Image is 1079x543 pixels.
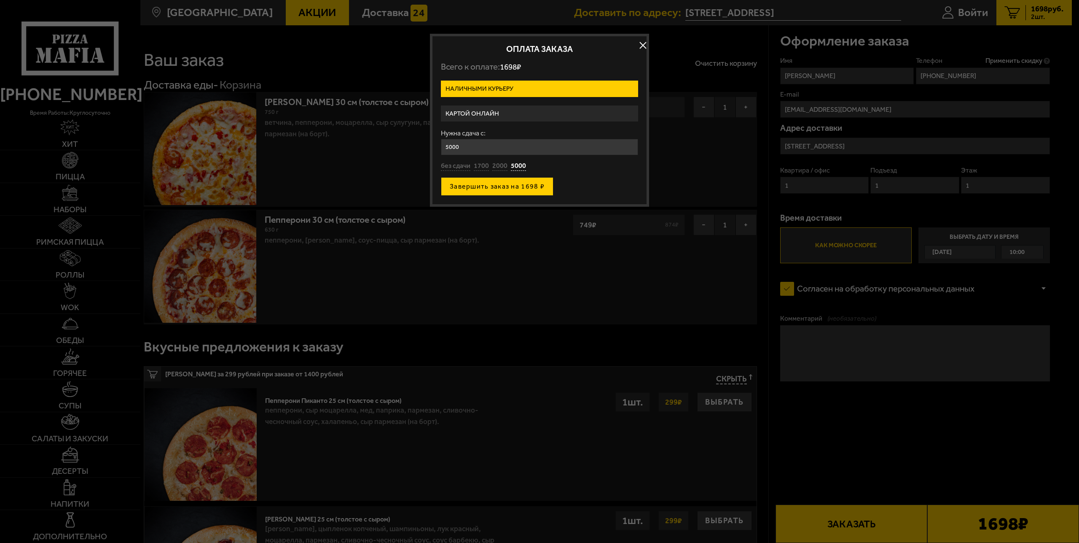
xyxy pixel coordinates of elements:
button: 5000 [511,162,526,171]
button: 2000 [492,162,507,171]
button: без сдачи [441,162,470,171]
button: 1700 [474,162,489,171]
label: Наличными курьеру [441,81,638,97]
span: 1698 ₽ [500,62,521,72]
p: Всего к оплате: [441,62,638,72]
label: Нужна сдача с: [441,130,638,137]
label: Картой онлайн [441,105,638,122]
h2: Оплата заказа [441,45,638,53]
button: Завершить заказ на 1698 ₽ [441,177,553,196]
